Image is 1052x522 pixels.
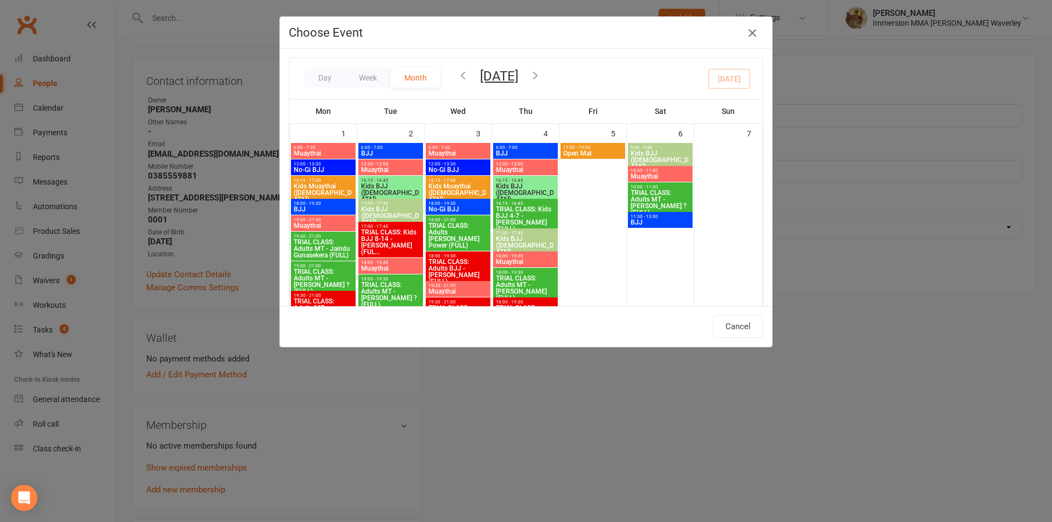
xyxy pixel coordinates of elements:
[428,183,488,203] span: Kids Muaythai ([DEMOGRAPHIC_DATA])
[293,150,353,157] span: Muaythai
[293,167,353,173] span: No-Gi BJJ
[428,305,488,331] span: TRIAL CLASS: Adults MT - [PERSON_NAME] (FULL)
[391,68,441,88] button: Month
[361,150,421,157] span: BJJ
[293,178,353,183] span: 16:15 - 17:00
[11,485,37,511] div: Open Intercom Messenger
[293,298,353,324] span: TRIAL CLASS: Adults MT - [PERSON_NAME] ? (FULL)
[678,124,694,142] div: 6
[361,224,421,229] span: 17:00 - 17:45
[495,178,556,183] span: 16:15 - 16:45
[563,145,623,150] span: 17:00 - 19:00
[428,300,488,305] span: 19:30 - 21:00
[361,206,421,226] span: Kids BJJ ([DEMOGRAPHIC_DATA])
[361,145,421,150] span: 6:00 - 7:00
[630,185,690,190] span: 10:00 - 11:30
[611,124,626,142] div: 5
[293,145,353,150] span: 6:00 - 7:30
[630,173,690,180] span: Muaythai
[428,288,488,295] span: Muaythai
[293,234,353,239] span: 19:30 - 21:00
[361,282,421,308] span: TRIAL CLASS: Adults MT - [PERSON_NAME] ? (FULL)
[495,183,556,203] span: Kids BJJ ([DEMOGRAPHIC_DATA])
[293,201,353,206] span: 18:00 - 19:30
[495,259,556,265] span: Muaythai
[694,100,763,123] th: Sun
[293,217,353,222] span: 19:30 - 21:00
[630,145,690,150] span: 9:00 - 9:45
[293,239,353,259] span: TRIAL CLASS: Adults MT - Jaindu Gunasekera (FULL)
[428,167,488,173] span: No-Gi BJJ
[713,315,763,338] button: Cancel
[495,270,556,275] span: 18:00 - 19:30
[495,254,556,259] span: 18:00 - 19:30
[293,268,353,295] span: TRIAL CLASS: Adults MT - [PERSON_NAME] ? (FULL)
[495,305,556,331] span: TRIAL CLASS: Adults MT - [PERSON_NAME] ? (FULL)
[361,260,421,265] span: 18:00 - 19:30
[495,206,556,232] span: TRIAL CLASS: Kids BJJ 4-7 - [PERSON_NAME] (FULL)
[480,68,518,84] button: [DATE]
[293,162,353,167] span: 12:00 - 13:30
[563,150,623,157] span: Open Mat
[630,214,690,219] span: 11:30 - 13:00
[305,68,345,88] button: Day
[428,178,488,183] span: 16:15 - 17:00
[293,183,353,203] span: Kids Muaythai ([DEMOGRAPHIC_DATA])
[428,254,488,259] span: 18:00 - 19:30
[428,206,488,213] span: No-Gi BJJ
[428,217,488,222] span: 18:00 - 21:00
[495,231,556,236] span: 17:00 - 17:45
[293,206,353,213] span: BJJ
[495,275,556,301] span: TRIAL CLASS: Adults MT - [PERSON_NAME] (FULL)
[495,201,556,206] span: 16:15 - 16:45
[630,150,690,170] span: Kids BJJ ([DEMOGRAPHIC_DATA])
[428,259,488,285] span: TRIAL CLASS: Adults BJJ - [PERSON_NAME] (FULL)
[428,150,488,157] span: Muaythai
[627,100,694,123] th: Sat
[425,100,492,123] th: Wed
[630,190,690,216] span: TRIAL CLASS: Adults MT - [PERSON_NAME] ? (FULL)
[428,145,488,150] span: 6:00 - 7:30
[345,68,391,88] button: Week
[361,201,421,206] span: 17:00 - 17:45
[293,293,353,298] span: 19:30 - 21:00
[495,162,556,167] span: 12:00 - 13:00
[747,124,762,142] div: 7
[630,168,690,173] span: 10:00 - 11:30
[544,124,559,142] div: 4
[495,236,556,255] span: Kids BJJ ([DEMOGRAPHIC_DATA])
[428,162,488,167] span: 12:00 - 13:30
[495,145,556,150] span: 6:00 - 7:00
[495,150,556,157] span: BJJ
[409,124,424,142] div: 2
[744,24,761,42] button: Close
[341,124,357,142] div: 1
[289,26,763,39] h4: Choose Event
[290,100,357,123] th: Mon
[361,178,421,183] span: 16:15 - 16:45
[361,183,421,203] span: Kids BJJ ([DEMOGRAPHIC_DATA])
[492,100,559,123] th: Thu
[293,263,353,268] span: 19:30 - 21:00
[357,100,425,123] th: Tue
[293,222,353,229] span: Muaythai
[361,162,421,167] span: 12:00 - 13:00
[559,100,627,123] th: Fri
[428,222,488,249] span: TRIAL CLASS: Adults [PERSON_NAME] Power (FULL)
[495,167,556,173] span: Muaythai
[428,201,488,206] span: 18:00 - 19:30
[630,219,690,226] span: BJJ
[428,283,488,288] span: 19:30 - 21:00
[361,229,421,255] span: TRIAL CLASS: Kids BJJ 8-14 - [PERSON_NAME] (FUL...
[361,167,421,173] span: Muaythai
[361,277,421,282] span: 18:00 - 19:30
[476,124,491,142] div: 3
[361,265,421,272] span: Muaythai
[495,300,556,305] span: 18:00 - 19:30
